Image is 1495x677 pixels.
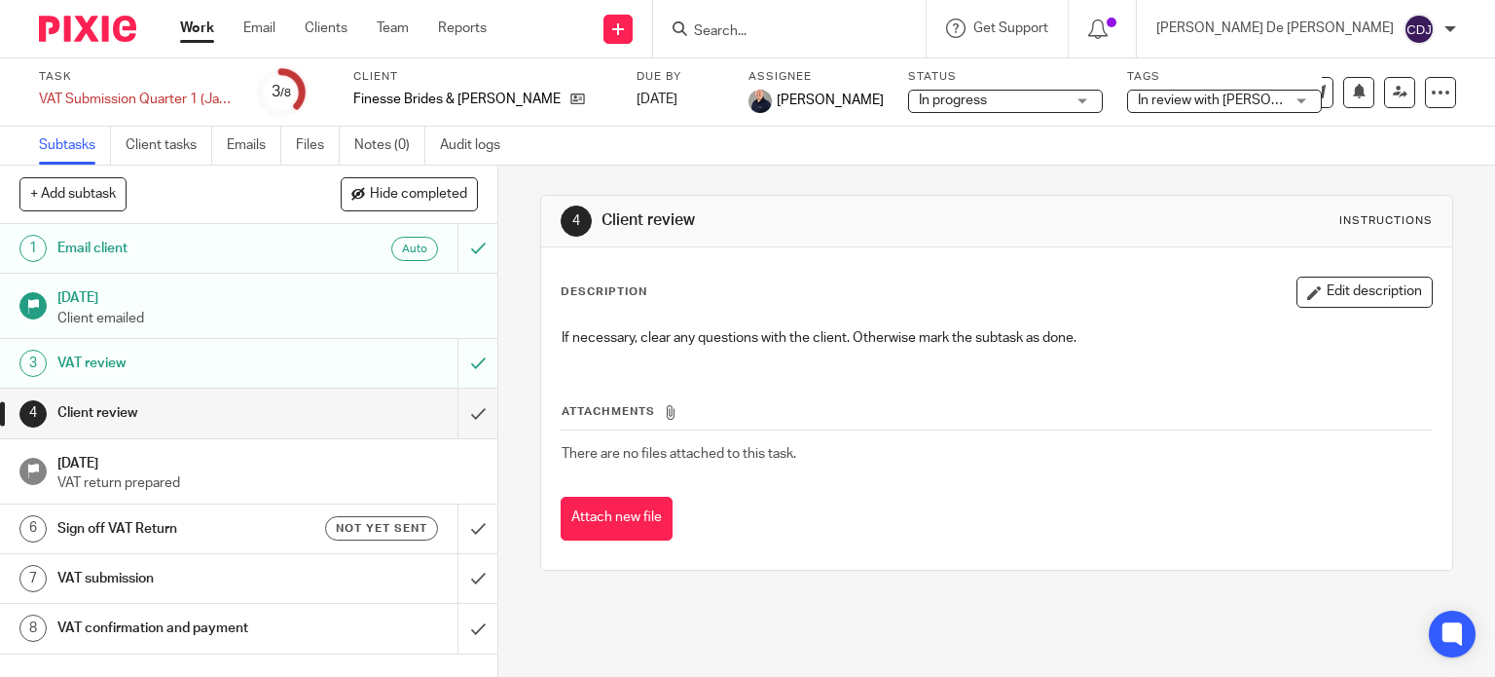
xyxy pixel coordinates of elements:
[353,69,612,85] label: Client
[272,81,291,103] div: 3
[19,515,47,543] div: 6
[57,449,478,473] h1: [DATE]
[57,564,311,593] h1: VAT submission
[748,90,772,113] img: IMG_8745-0021-copy.jpg
[305,19,347,38] a: Clients
[561,206,592,237] div: 4
[19,400,47,428] div: 4
[1339,213,1433,229] div: Instructions
[39,16,136,42] img: Pixie
[19,350,47,377] div: 3
[692,23,867,41] input: Search
[57,514,311,544] h1: Sign off VAT Return
[19,565,47,592] div: 7
[126,127,212,165] a: Client tasks
[336,520,427,537] span: Not yet sent
[280,88,291,98] small: /8
[562,328,1433,348] p: If necessary, clear any questions with the client. Otherwise mark the subtask as done.
[438,19,487,38] a: Reports
[353,90,561,109] p: Finesse Brides & [PERSON_NAME] Ltd
[57,283,478,308] h1: [DATE]
[1138,94,1330,107] span: In review with [PERSON_NAME]
[57,398,311,428] h1: Client review
[57,473,478,493] p: VAT return prepared
[973,21,1048,35] span: Get Support
[748,69,884,85] label: Assignee
[1127,69,1322,85] label: Tags
[637,69,724,85] label: Due by
[602,210,1038,231] h1: Client review
[637,93,677,106] span: [DATE]
[561,497,673,541] button: Attach new file
[19,177,127,210] button: + Add subtask
[919,94,987,107] span: In progress
[243,19,275,38] a: Email
[1156,19,1394,38] p: [PERSON_NAME] De [PERSON_NAME]
[180,19,214,38] a: Work
[391,237,438,261] div: Auto
[1404,14,1435,45] img: svg%3E
[562,406,655,417] span: Attachments
[296,127,340,165] a: Files
[39,127,111,165] a: Subtasks
[39,90,234,109] div: VAT Submission Quarter 1 (Jan/Apr/Jul/Oct)
[57,614,311,643] h1: VAT confirmation and payment
[908,69,1103,85] label: Status
[19,235,47,262] div: 1
[57,349,311,378] h1: VAT review
[227,127,281,165] a: Emails
[561,284,647,300] p: Description
[377,19,409,38] a: Team
[57,234,311,263] h1: Email client
[39,69,234,85] label: Task
[341,177,478,210] button: Hide completed
[1296,277,1433,308] button: Edit description
[440,127,515,165] a: Audit logs
[777,91,884,110] span: [PERSON_NAME]
[57,309,478,328] p: Client emailed
[370,187,467,203] span: Hide completed
[562,447,796,461] span: There are no files attached to this task.
[354,127,425,165] a: Notes (0)
[19,615,47,642] div: 8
